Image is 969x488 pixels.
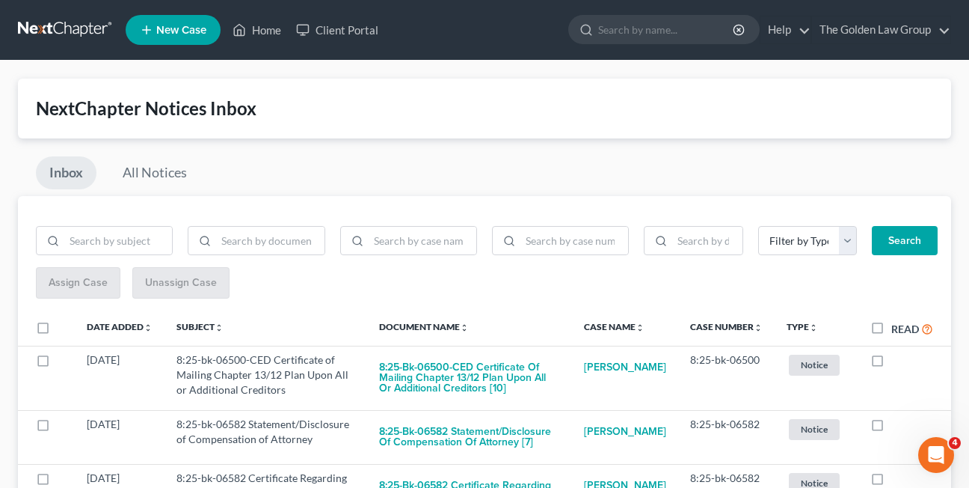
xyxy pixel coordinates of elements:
div: NextChapter Notices Inbox [36,97,933,121]
td: 8:25-bk-06582 Statement/Disclosure of Compensation of Attorney [164,410,367,464]
a: Notice [787,417,846,442]
td: 8:25-bk-06500 [678,346,775,410]
a: [PERSON_NAME] [584,417,666,447]
a: Case Nameunfold_more [584,321,645,332]
a: Help [760,16,810,43]
td: [DATE] [75,346,164,410]
span: Notice [789,419,840,439]
a: Typeunfold_more [787,321,818,332]
td: 8:25-bk-06582 [678,410,775,464]
a: Subjectunfold_more [176,321,224,332]
span: New Case [156,25,206,36]
a: Client Portal [289,16,386,43]
a: Document Nameunfold_more [379,321,469,332]
input: Search by date [672,227,742,255]
button: Search [872,226,938,256]
input: Search by document name [216,227,324,255]
i: unfold_more [144,323,153,332]
i: unfold_more [809,323,818,332]
i: unfold_more [215,323,224,332]
a: Date Addedunfold_more [87,321,153,332]
a: The Golden Law Group [812,16,950,43]
input: Search by case name [369,227,476,255]
a: Case Numberunfold_more [690,321,763,332]
i: unfold_more [460,323,469,332]
iframe: Intercom live chat [918,437,954,473]
td: [DATE] [75,410,164,464]
span: Notice [789,355,840,375]
label: Read [891,321,919,337]
a: Inbox [36,156,96,189]
input: Search by subject [64,227,172,255]
button: 8:25-bk-06500-CED Certificate of Mailing Chapter 13/12 Plan Upon All or Additional Creditors [10] [379,353,560,403]
span: 4 [949,437,961,449]
td: 8:25-bk-06500-CED Certificate of Mailing Chapter 13/12 Plan Upon All or Additional Creditors [164,346,367,410]
a: Notice [787,353,846,377]
a: Home [225,16,289,43]
input: Search by name... [598,16,735,43]
a: [PERSON_NAME] [584,353,666,382]
input: Search by case number [520,227,628,255]
a: All Notices [109,156,200,189]
i: unfold_more [754,323,763,332]
i: unfold_more [636,323,645,332]
button: 8:25-bk-06582 Statement/Disclosure of Compensation of Attorney [7] [379,417,560,457]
